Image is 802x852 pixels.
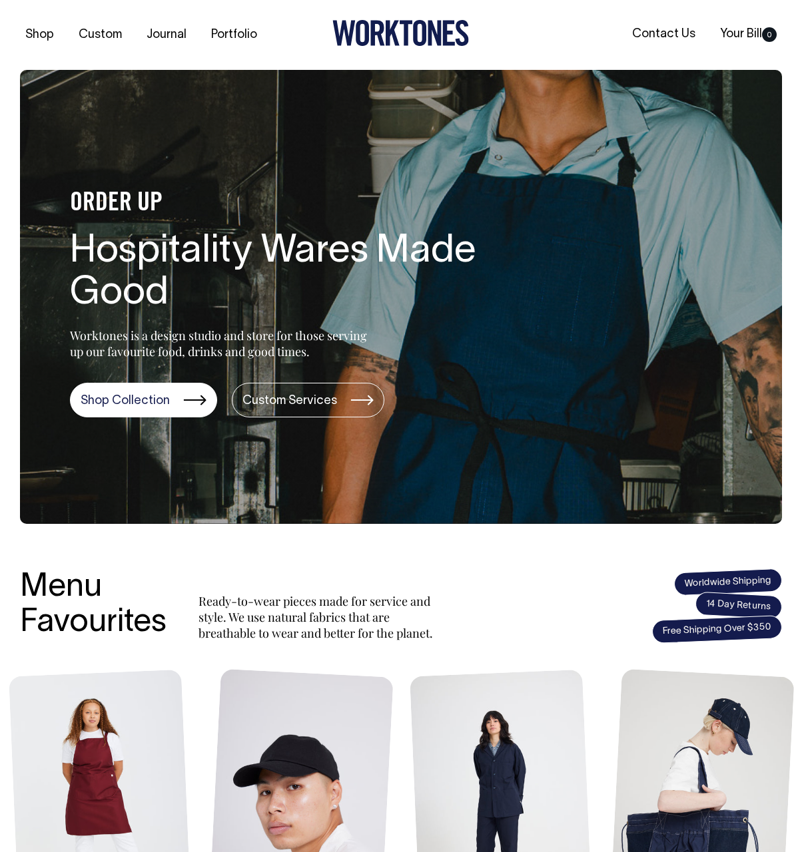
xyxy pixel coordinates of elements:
[20,570,167,641] h3: Menu Favourites
[627,23,701,45] a: Contact Us
[70,327,373,359] p: Worktones is a design studio and store for those serving up our favourite food, drinks and good t...
[762,27,777,42] span: 0
[673,568,782,596] span: Worldwide Shipping
[70,383,217,417] a: Shop Collection
[141,24,192,46] a: Journal
[651,615,782,644] span: Free Shipping Over $350
[70,190,496,218] h4: ORDER UP
[206,24,262,46] a: Portfolio
[20,24,59,46] a: Shop
[73,24,127,46] a: Custom
[199,593,438,641] p: Ready-to-wear pieces made for service and style. We use natural fabrics that are breathable to we...
[70,231,496,316] h1: Hospitality Wares Made Good
[695,592,783,620] span: 14 Day Returns
[715,23,782,45] a: Your Bill0
[232,383,384,417] a: Custom Services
